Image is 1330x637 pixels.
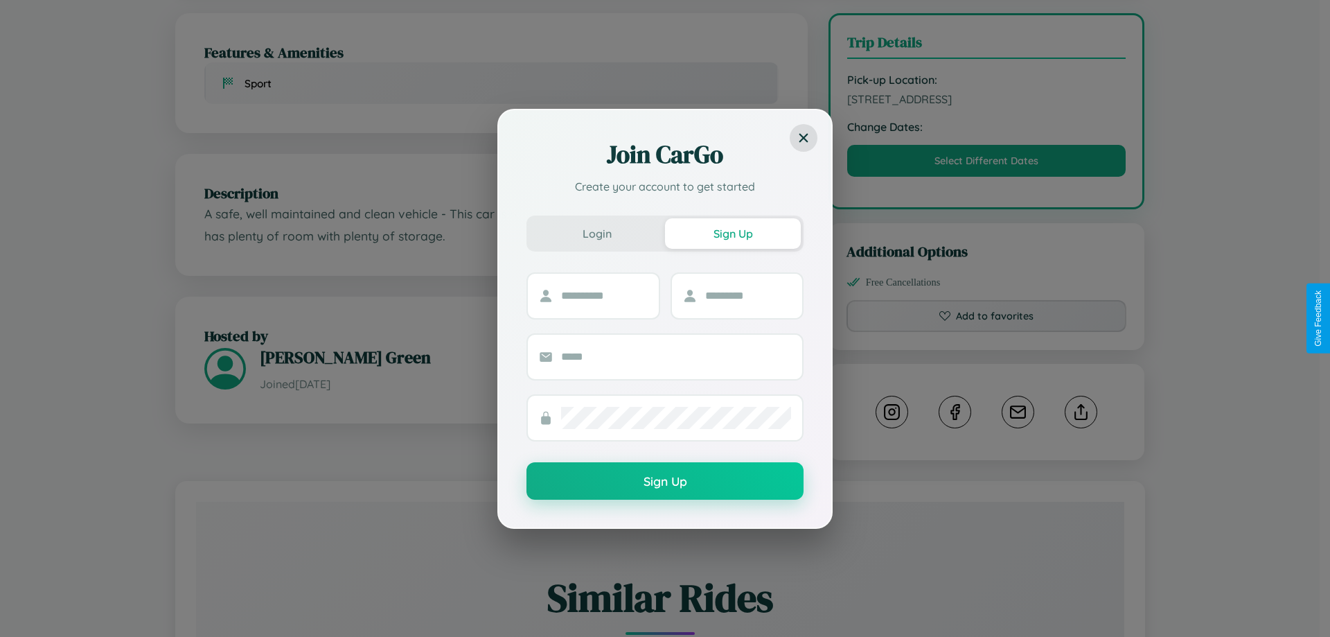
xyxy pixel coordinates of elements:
button: Sign Up [665,218,801,249]
p: Create your account to get started [526,178,804,195]
div: Give Feedback [1313,290,1323,347]
h2: Join CarGo [526,138,804,171]
button: Sign Up [526,462,804,500]
button: Login [529,218,665,249]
